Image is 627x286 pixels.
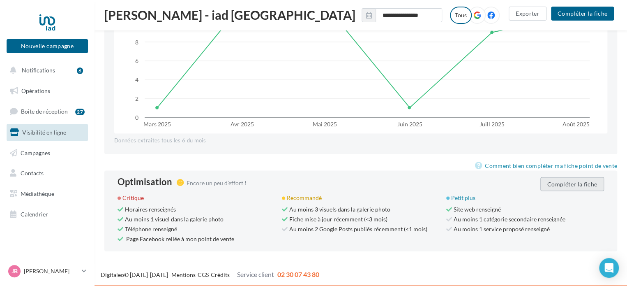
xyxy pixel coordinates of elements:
span: Encore un peu d'effort ! [187,179,247,186]
a: Campagnes [5,144,90,162]
text: 6 [135,57,138,64]
div: Critique [118,193,275,202]
div: Petit plus [446,193,604,202]
a: CGS [198,271,209,278]
div: Recommandé [282,193,440,202]
a: Mentions [171,271,196,278]
a: Médiathèque [5,185,90,202]
a: Digitaleo [101,271,124,278]
button: Compléter la fiche [551,7,614,21]
span: Téléphone renseigné [118,225,177,232]
span: Horaires renseignés [118,205,176,212]
button: Notifications 6 [5,62,86,79]
a: Contacts [5,165,90,182]
span: Au moins 1 visuel dans la galerie photo [118,215,224,222]
button: Nouvelle campagne [7,39,88,53]
text: 0 [135,114,138,121]
span: 02 30 07 43 80 [277,270,319,278]
span: Contacts [21,170,44,177]
span: Au moins 1 service proposé renseigné [446,225,550,232]
span: Fiche mise à jour récemment (<3 mois) [282,215,387,222]
text: Avr 2025 [231,120,254,127]
span: Service client [237,270,274,278]
text: Mai 2025 [312,120,337,127]
button: Exporter [509,7,546,21]
span: © [DATE]-[DATE] - - - [101,271,319,278]
label: Tous [450,7,472,24]
a: Visibilité en ligne [5,124,90,141]
span: Calendrier [21,211,48,218]
div: Open Intercom Messenger [599,258,619,278]
div: Optimisation [118,177,172,186]
span: JB [12,267,18,275]
div: 6 [77,67,83,74]
a: Compléter la fiche [548,9,617,16]
text: Mars 2025 [143,120,171,127]
text: Août 2025 [562,120,590,127]
p: [PERSON_NAME] [24,267,78,275]
span: Médiathèque [21,190,54,197]
a: Opérations [5,82,90,100]
div: 27 [75,109,85,115]
text: Juin 2025 [397,120,422,127]
a: Page Facebook reliée à mon point de vente [126,235,234,242]
a: Crédits [211,271,230,278]
a: JB [PERSON_NAME] [7,263,88,279]
a: Calendrier [5,206,90,223]
div: Données extraites tous les 6 du mois [114,137,607,144]
span: Site web renseigné [446,205,501,212]
span: Boîte de réception [21,108,68,115]
span: [PERSON_NAME] - iad [GEOGRAPHIC_DATA] [104,9,355,21]
span: Notifications [22,67,55,74]
text: 2 [135,95,138,102]
a: Boîte de réception27 [5,102,90,120]
span: Au moins 2 Google Posts publiés récemment (<1 mois) [282,225,427,232]
span: Au moins 1 catégorie secondaire renseignée [446,215,565,222]
text: 8 [135,38,138,45]
a: Comment bien compléter ma fiche point de vente [475,160,617,170]
span: Opérations [21,87,50,94]
span: Visibilité en ligne [22,129,66,136]
text: Juill 2025 [479,120,505,127]
span: Au moins 3 visuels dans la galerie photo [282,205,390,212]
text: 4 [135,76,138,83]
span: Campagnes [21,149,50,156]
button: Compléter la fiche [540,177,604,191]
